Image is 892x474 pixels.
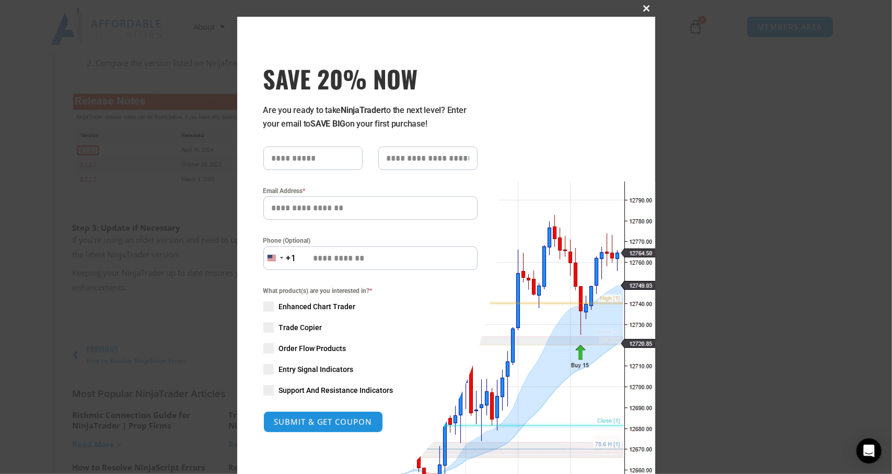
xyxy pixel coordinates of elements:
[279,322,322,333] span: Trade Copier
[263,364,478,375] label: Entry Signal Indicators
[263,186,478,196] label: Email Address
[263,385,478,396] label: Support And Resistance Indicators
[263,64,478,93] h3: SAVE 20% NOW
[263,411,383,433] button: SUBMIT & GET COUPON
[263,286,478,296] span: What product(s) are you interested in?
[263,343,478,354] label: Order Flow Products
[279,385,393,396] span: Support And Resistance Indicators
[279,343,346,354] span: Order Flow Products
[263,246,297,270] button: Selected country
[263,235,478,246] label: Phone (Optional)
[341,105,384,115] strong: NinjaTrader
[279,364,354,375] span: Entry Signal Indicators
[263,104,478,131] p: Are you ready to take to the next level? Enter your email to on your first purchase!
[263,301,478,312] label: Enhanced Chart Trader
[286,252,297,265] div: +1
[856,438,882,464] div: Open Intercom Messenger
[279,301,356,312] span: Enhanced Chart Trader
[310,119,345,129] strong: SAVE BIG
[263,322,478,333] label: Trade Copier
